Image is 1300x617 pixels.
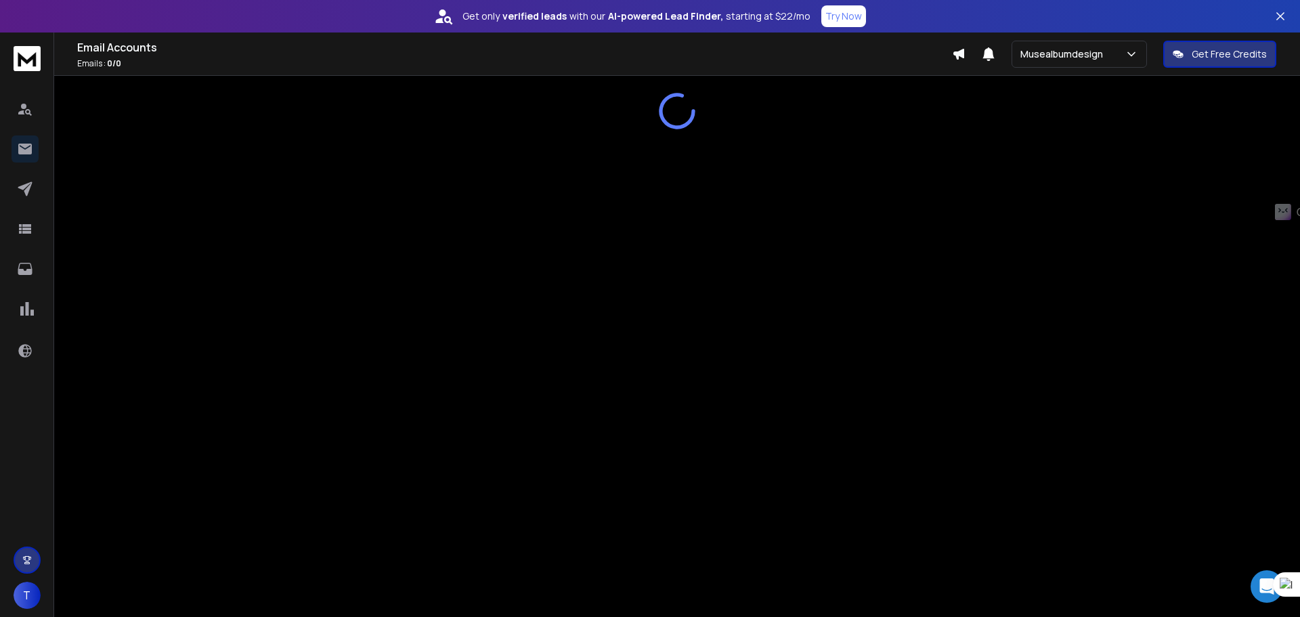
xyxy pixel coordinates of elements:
p: Get only with our starting at $22/mo [462,9,810,23]
div: Open Intercom Messenger [1251,570,1283,603]
strong: AI-powered Lead Finder, [608,9,723,23]
strong: verified leads [502,9,567,23]
p: Try Now [825,9,862,23]
img: logo [14,46,41,71]
button: Get Free Credits [1163,41,1276,68]
button: T [14,582,41,609]
p: Musealbumdesign [1020,47,1108,61]
p: Emails : [77,58,952,69]
span: 0 / 0 [107,58,121,69]
h1: Email Accounts [77,39,952,56]
p: Get Free Credits [1192,47,1267,61]
button: Try Now [821,5,866,27]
